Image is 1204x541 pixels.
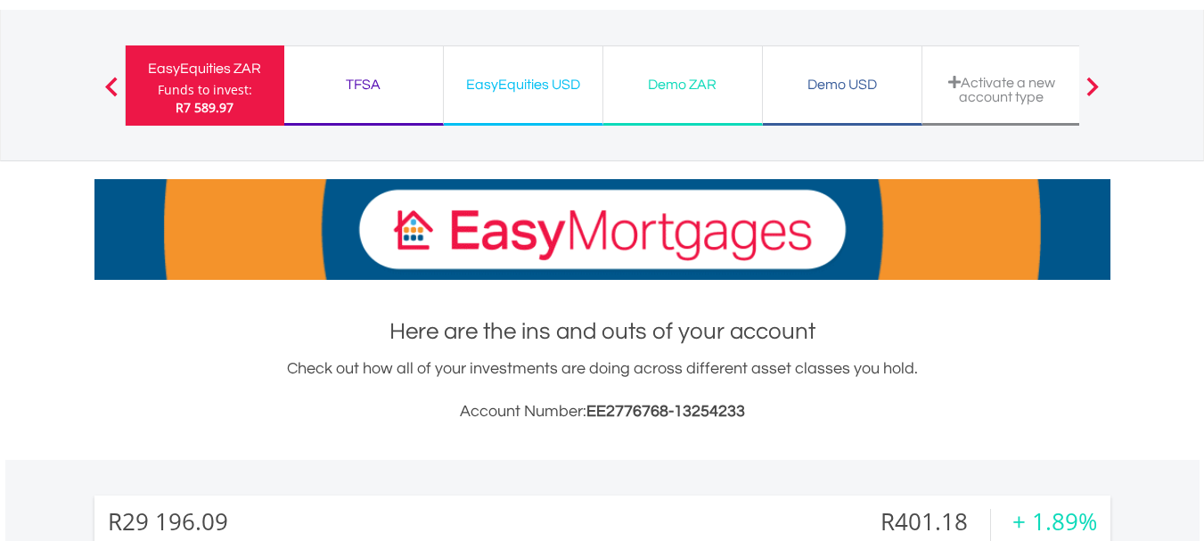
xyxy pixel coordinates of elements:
div: Check out how all of your investments are doing across different asset classes you hold. [94,357,1110,424]
div: EasyEquities ZAR [136,56,274,81]
div: EasyEquities USD [455,72,592,97]
span: R7 589.97 [176,99,233,116]
div: Funds to invest: [158,81,252,99]
div: + 1.89% [1012,509,1097,535]
div: Activate a new account type [933,75,1070,104]
h3: Account Number: [94,399,1110,424]
img: EasyMortage Promotion Banner [94,179,1110,280]
div: R401.18 [858,509,990,535]
div: Demo USD [774,72,911,97]
div: TFSA [295,72,432,97]
span: EE2776768-13254233 [586,403,745,420]
h1: Here are the ins and outs of your account [94,316,1110,348]
div: R29 196.09 [108,509,228,535]
div: Demo ZAR [614,72,751,97]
